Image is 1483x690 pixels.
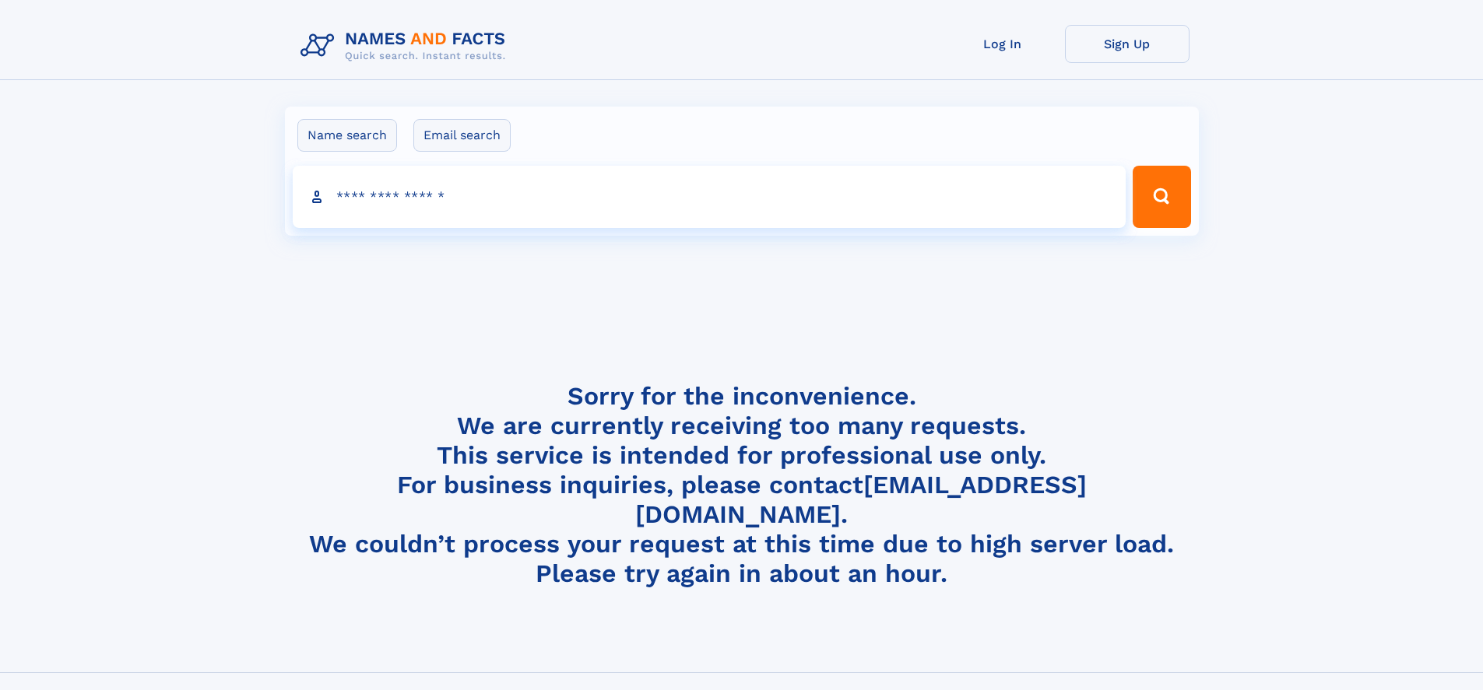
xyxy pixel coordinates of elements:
[940,25,1065,63] a: Log In
[635,470,1087,529] a: [EMAIL_ADDRESS][DOMAIN_NAME]
[293,166,1126,228] input: search input
[297,119,397,152] label: Name search
[294,25,518,67] img: Logo Names and Facts
[1065,25,1190,63] a: Sign Up
[294,381,1190,589] h4: Sorry for the inconvenience. We are currently receiving too many requests. This service is intend...
[413,119,511,152] label: Email search
[1133,166,1190,228] button: Search Button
